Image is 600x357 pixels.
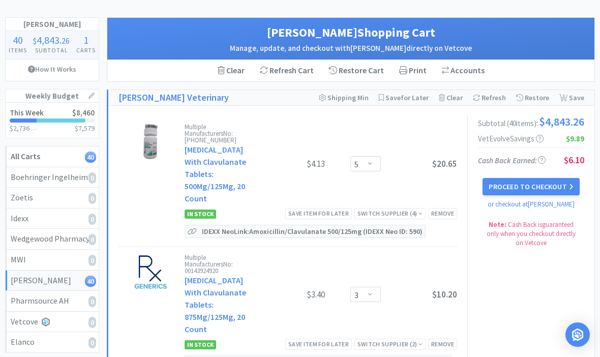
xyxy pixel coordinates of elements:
div: Multiple Manufacturers No: 00143924920 [185,254,249,274]
div: Remove [428,208,457,219]
a: Idexx0 [6,209,99,229]
a: All Carts40 [6,146,99,167]
div: Clear [218,64,245,77]
i: 0 [88,296,96,307]
i: 0 [88,172,96,184]
div: Open Intercom Messenger [565,322,590,347]
div: Save [559,90,584,105]
div: . [30,35,73,45]
div: Switch Supplier ( 4 ) [357,209,423,218]
h2: This Week [10,109,44,116]
i: 0 [88,234,96,245]
div: Subtotal ( 40 item s ): [478,116,584,127]
img: 97401ebf8fa84f82953790741a059614_761531.jpeg [133,254,168,290]
div: Vetcove [11,315,94,329]
a: [MEDICAL_DATA] With Clavulanate Tablets: 500Mg/125Mg, 20 Count [185,144,246,203]
div: Refresh [473,90,506,105]
a: Elanco0 [6,332,99,352]
div: MWI [11,253,94,266]
div: Wedgewood Pharmacy [11,232,94,246]
span: In Stock [185,210,216,219]
div: Refresh Cart [252,60,321,81]
img: 53d93190a29e4498bbfee844adae5065_256121.jpeg [133,124,168,159]
a: [PERSON_NAME] Veterinary [118,91,229,105]
p: IDEXX Neo Link: Amoxicillin/Clavulanate 500/125mg (IDEXX Neo ID: 590) [199,225,425,237]
div: Restore Cart [321,60,392,81]
div: Pharmsource AH [11,294,94,308]
span: Cash Back Earned : [478,156,546,165]
div: Save item for later [285,339,352,349]
div: Idexx [11,212,94,225]
div: Remove [428,339,457,349]
i: 0 [88,317,96,328]
span: In Stock [185,340,216,349]
span: VetEvolve Savings [478,135,544,142]
h1: [PERSON_NAME] Shopping Cart [117,23,584,42]
div: Switch Supplier ( 2 ) [357,339,423,349]
div: Multiple Manufacturers No: [PHONE_NUMBER] [185,124,249,143]
i: 0 [88,214,96,225]
h4: Carts [73,45,99,55]
button: Proceed to Checkout [483,178,579,195]
h1: Weekly Budget [6,90,99,103]
a: [MEDICAL_DATA] With Clavulanate Tablets: 875Mg/125Mg, 20 Count [185,275,246,334]
div: Restore [516,90,549,105]
a: Wedgewood Pharmacy0 [6,229,99,250]
div: Boehringer Ingelheim [11,171,94,184]
span: $20.65 [432,158,457,169]
span: $4,843.26 [539,116,584,127]
span: $9.89 [566,135,584,142]
span: 4,843 [37,34,59,46]
a: Vetcove0 [6,312,99,333]
div: Shipping Min [319,90,369,105]
a: MWI0 [6,250,99,271]
strong: All Carts [11,151,40,161]
div: $4.13 [249,158,325,170]
div: [PERSON_NAME] [11,274,94,287]
div: Zoetis [11,191,94,204]
a: [PERSON_NAME]40 [6,271,99,291]
span: Save for Later [385,93,429,102]
span: $6.10 [564,154,584,166]
div: $3.40 [249,288,325,301]
a: This Week$8,460$2,736$7,579 [6,103,99,138]
a: or checkout at [PERSON_NAME] [488,200,575,209]
span: Cash Back is guaranteed only when you checkout directly on Vetcove [487,220,576,247]
div: Elanco [11,336,94,349]
span: 1 [83,34,88,46]
i: 40 [85,152,96,163]
h4: Subtotal [30,45,73,55]
h4: Items [6,45,30,55]
h1: [PERSON_NAME] [6,18,99,31]
i: 40 [85,276,96,287]
span: $8,460 [72,108,95,117]
span: $2,736 [10,124,29,133]
a: Pharmsource AH0 [6,291,99,312]
div: Save item for later [285,208,352,219]
span: 40 [13,34,23,46]
span: 26 [62,36,70,46]
strong: Note: [489,220,506,229]
span: 7,579 [78,124,95,133]
a: How It Works [6,59,99,79]
h2: Manage, update, and checkout with [PERSON_NAME] directly on Vetcove [117,42,584,54]
i: 0 [88,193,96,204]
div: Accounts [442,64,485,77]
div: Print [392,60,434,81]
i: 0 [88,337,96,348]
a: Boehringer Ingelheim0 [6,167,99,188]
span: $10.20 [432,289,457,300]
span: $ [33,36,37,46]
a: Zoetis0 [6,188,99,209]
div: Clear [439,90,463,105]
i: 0 [88,255,96,266]
h3: $ [75,125,95,132]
